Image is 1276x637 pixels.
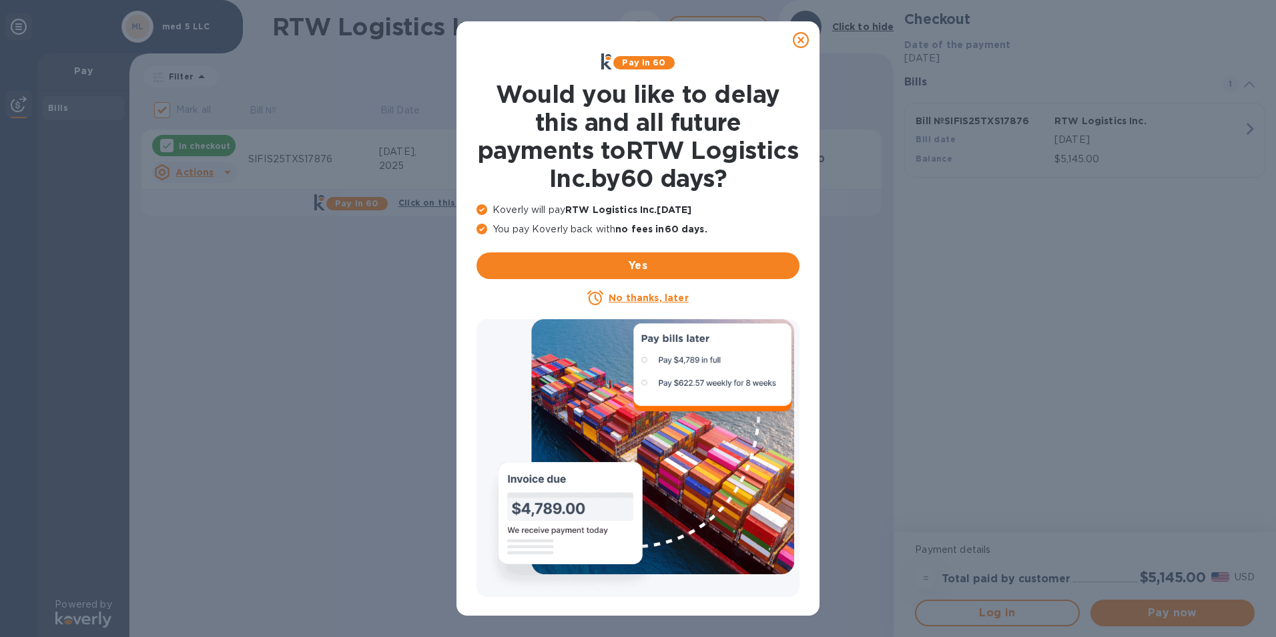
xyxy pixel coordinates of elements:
[476,222,800,236] p: You pay Koverly back with
[487,258,789,274] span: Yes
[615,224,707,234] b: no fees in 60 days .
[476,252,800,279] button: Yes
[476,80,800,192] h1: Would you like to delay this and all future payments to RTW Logistics Inc. by 60 days ?
[609,292,688,303] u: No thanks, later
[565,204,691,215] b: RTW Logistics Inc. [DATE]
[476,203,800,217] p: Koverly will pay
[622,57,665,67] b: Pay in 60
